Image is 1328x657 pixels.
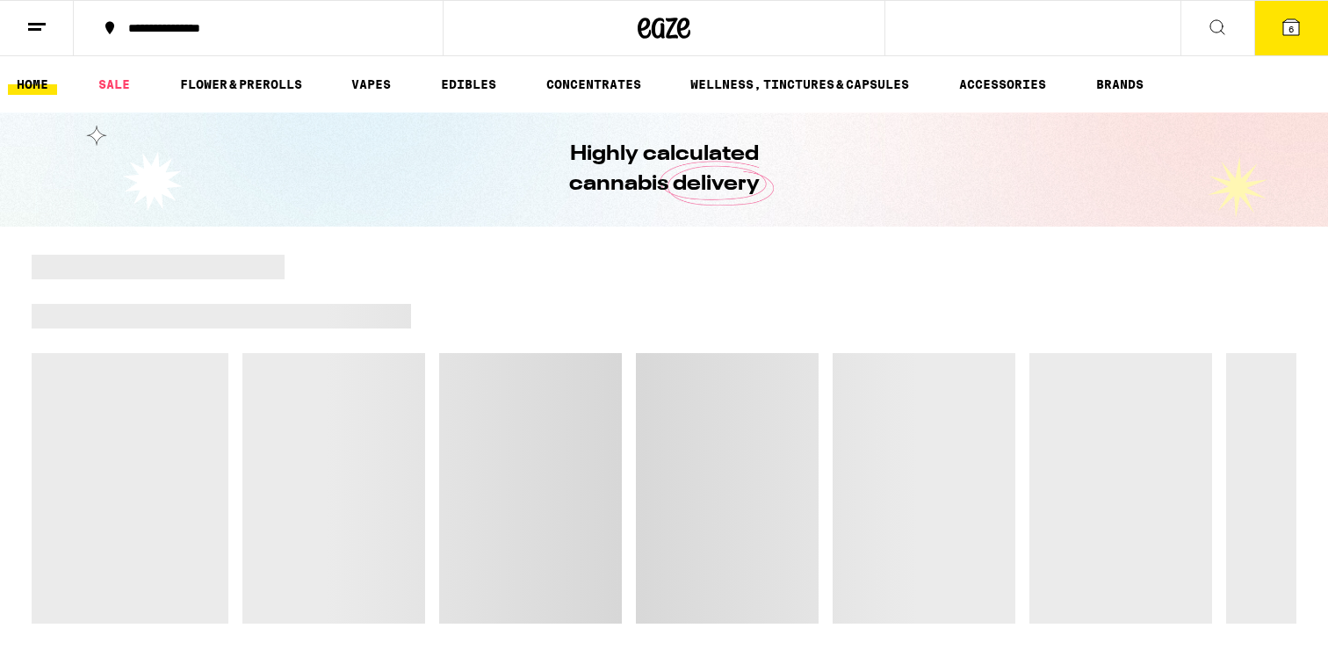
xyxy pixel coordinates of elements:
h1: Highly calculated cannabis delivery [519,140,809,199]
span: 6 [1288,24,1294,34]
a: WELLNESS, TINCTURES & CAPSULES [682,74,918,95]
a: ACCESSORIES [950,74,1055,95]
a: EDIBLES [432,74,505,95]
a: FLOWER & PREROLLS [171,74,311,95]
a: SALE [90,74,139,95]
button: 6 [1254,1,1328,55]
a: BRANDS [1087,74,1152,95]
a: HOME [8,74,57,95]
a: VAPES [343,74,400,95]
a: CONCENTRATES [538,74,650,95]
